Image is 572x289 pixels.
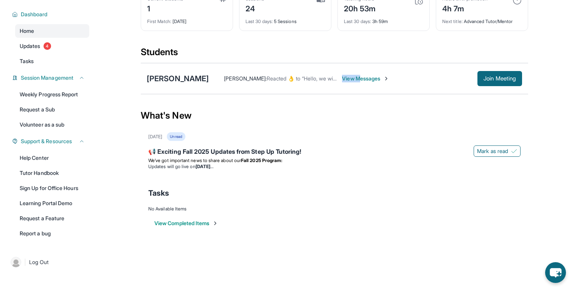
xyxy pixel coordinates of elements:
div: What's New [141,99,528,132]
button: chat-button [545,262,566,283]
span: Last 30 days : [246,19,273,24]
span: Home [20,27,34,35]
span: Dashboard [21,11,48,18]
div: 4h 7m [442,2,488,14]
img: Chevron-Right [383,76,389,82]
span: Reacted 👌 to “Hello, we will be meeting [DATE] at 7 PM. Please…” [267,75,425,82]
strong: [DATE] [196,164,213,169]
a: |Log Out [8,254,89,270]
a: Updates4 [15,39,89,53]
div: Students [141,46,528,63]
div: Unread [167,132,185,141]
span: We’ve got important news to share about our [148,158,241,163]
span: 4 [44,42,51,50]
div: 20h 53m [344,2,376,14]
a: Help Center [15,151,89,165]
img: Mark as read [511,148,517,154]
span: Tasks [148,188,169,198]
span: Next title : [442,19,463,24]
img: user-img [11,257,21,267]
div: [DATE] [147,14,227,25]
div: Advanced Tutor/Mentor [442,14,522,25]
span: Tasks [20,57,34,65]
button: Dashboard [18,11,85,18]
a: Weekly Progress Report [15,88,89,101]
span: Updates [20,42,40,50]
li: Updates will go live on [148,164,521,170]
span: First Match : [147,19,171,24]
a: Volunteer as a sub [15,118,89,131]
button: Session Management [18,74,85,82]
a: Request a Sub [15,103,89,116]
div: [PERSON_NAME] [147,73,209,84]
strong: Fall 2025 Program: [241,158,282,163]
a: Request a Feature [15,212,89,225]
span: Log Out [29,258,49,266]
button: Join Meeting [477,71,522,86]
span: | [24,258,26,267]
div: [DATE] [148,134,162,140]
span: View Messages [342,75,389,82]
div: 5 Sessions [246,14,325,25]
a: Report a bug [15,227,89,240]
a: Tasks [15,54,89,68]
div: 24 [246,2,264,14]
span: Support & Resources [21,138,72,145]
a: Learning Portal Demo [15,196,89,210]
div: No Available Items [148,206,521,212]
button: View Completed Items [154,219,218,227]
span: [PERSON_NAME] : [224,75,267,82]
span: Mark as read [477,147,508,155]
a: Sign Up for Office Hours [15,181,89,195]
a: Home [15,24,89,38]
span: Session Management [21,74,73,82]
a: Tutor Handbook [15,166,89,180]
button: Support & Resources [18,138,85,145]
span: Join Meeting [483,76,516,81]
div: 1 [147,2,183,14]
div: 3h 59m [344,14,423,25]
div: 📢 Exciting Fall 2025 Updates from Step Up Tutoring! [148,147,521,158]
button: Mark as read [474,145,521,157]
span: Last 30 days : [344,19,371,24]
